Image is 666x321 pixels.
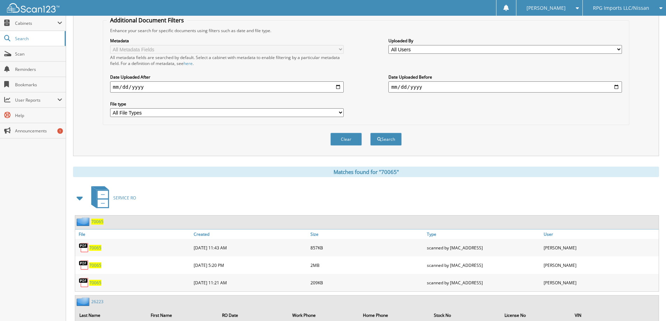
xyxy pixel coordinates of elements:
[79,260,89,270] img: PDF.png
[192,229,309,239] a: Created
[425,229,542,239] a: Type
[15,20,57,26] span: Cabinets
[425,276,542,290] div: scanned by [MAC_ADDRESS]
[89,280,101,286] a: 70065
[79,277,89,288] img: PDF.png
[15,51,62,57] span: Scan
[309,258,425,272] div: 2MB
[15,128,62,134] span: Announcements
[192,241,309,255] div: [DATE] 11:43 AM
[107,16,187,24] legend: Additional Document Filters
[110,74,344,80] label: Date Uploaded After
[542,229,659,239] a: User
[15,112,62,118] span: Help
[388,81,622,93] input: end
[73,167,659,177] div: Matches found for "70065"
[110,54,344,66] div: All metadata fields are searched by default. Select a cabinet with metadata to enable filtering b...
[425,258,542,272] div: scanned by [MAC_ADDRESS]
[15,82,62,88] span: Bookmarks
[309,276,425,290] div: 209KB
[110,38,344,44] label: Metadata
[388,74,622,80] label: Date Uploaded Before
[388,38,622,44] label: Uploaded By
[107,28,625,34] div: Enhance your search for specific documents using filters such as date and file type.
[542,241,659,255] div: [PERSON_NAME]
[91,219,103,225] a: 70065
[542,258,659,272] div: [PERSON_NAME]
[79,242,89,253] img: PDF.png
[113,195,136,201] span: SERVICE RO
[309,241,425,255] div: 857KB
[87,184,136,212] a: SERVICE RO
[57,128,63,134] div: 1
[425,241,542,255] div: scanned by [MAC_ADDRESS]
[110,81,344,93] input: start
[15,97,57,103] span: User Reports
[77,297,91,306] img: folder2.png
[89,262,101,268] a: 70065
[542,276,659,290] div: [PERSON_NAME]
[527,6,566,10] span: [PERSON_NAME]
[192,258,309,272] div: [DATE] 5:20 PM
[75,229,192,239] a: File
[370,133,402,146] button: Search
[7,3,59,13] img: scan123-logo-white.svg
[330,133,362,146] button: Clear
[89,245,101,251] a: 70065
[77,217,91,226] img: folder2.png
[15,66,62,72] span: Reminders
[15,36,61,42] span: Search
[192,276,309,290] div: [DATE] 11:21 AM
[184,60,193,66] a: here
[91,299,103,305] a: 26223
[593,6,649,10] span: RPG Imports LLC/Nissan
[110,101,344,107] label: File type
[309,229,425,239] a: Size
